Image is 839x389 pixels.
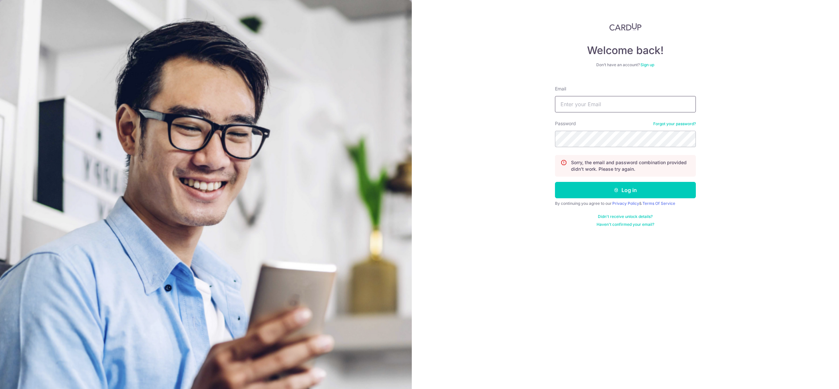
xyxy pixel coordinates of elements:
img: CardUp Logo [609,23,641,31]
a: Haven't confirmed your email? [597,222,654,227]
a: Terms Of Service [642,201,675,206]
label: Password [555,120,576,127]
a: Forgot your password? [653,121,696,126]
a: Sign up [640,62,654,67]
input: Enter your Email [555,96,696,112]
div: By continuing you agree to our & [555,201,696,206]
button: Log in [555,182,696,198]
p: Sorry, the email and password combination provided didn't work. Please try again. [571,159,690,172]
h4: Welcome back! [555,44,696,57]
label: Email [555,86,566,92]
a: Didn't receive unlock details? [598,214,653,219]
div: Don’t have an account? [555,62,696,68]
a: Privacy Policy [612,201,639,206]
